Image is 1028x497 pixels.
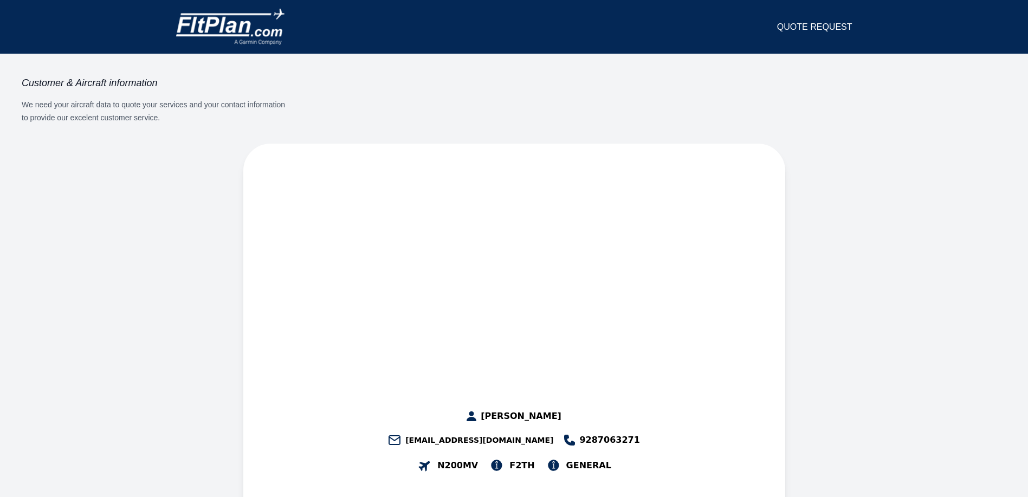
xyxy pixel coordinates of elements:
[509,459,534,472] span: F2TH
[176,9,285,45] img: logo
[566,459,611,472] span: GENERAL
[579,434,639,447] span: 9287063271
[405,435,553,446] span: [EMAIL_ADDRESS][DOMAIN_NAME]
[22,76,293,89] h3: Customer & Aircraft information
[777,21,852,34] a: QUOTE REQUEST
[437,459,478,472] span: N200MV
[22,100,285,122] span: We need your aircraft data to quote your services and your contact information to provide our exc...
[481,410,561,423] span: [PERSON_NAME]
